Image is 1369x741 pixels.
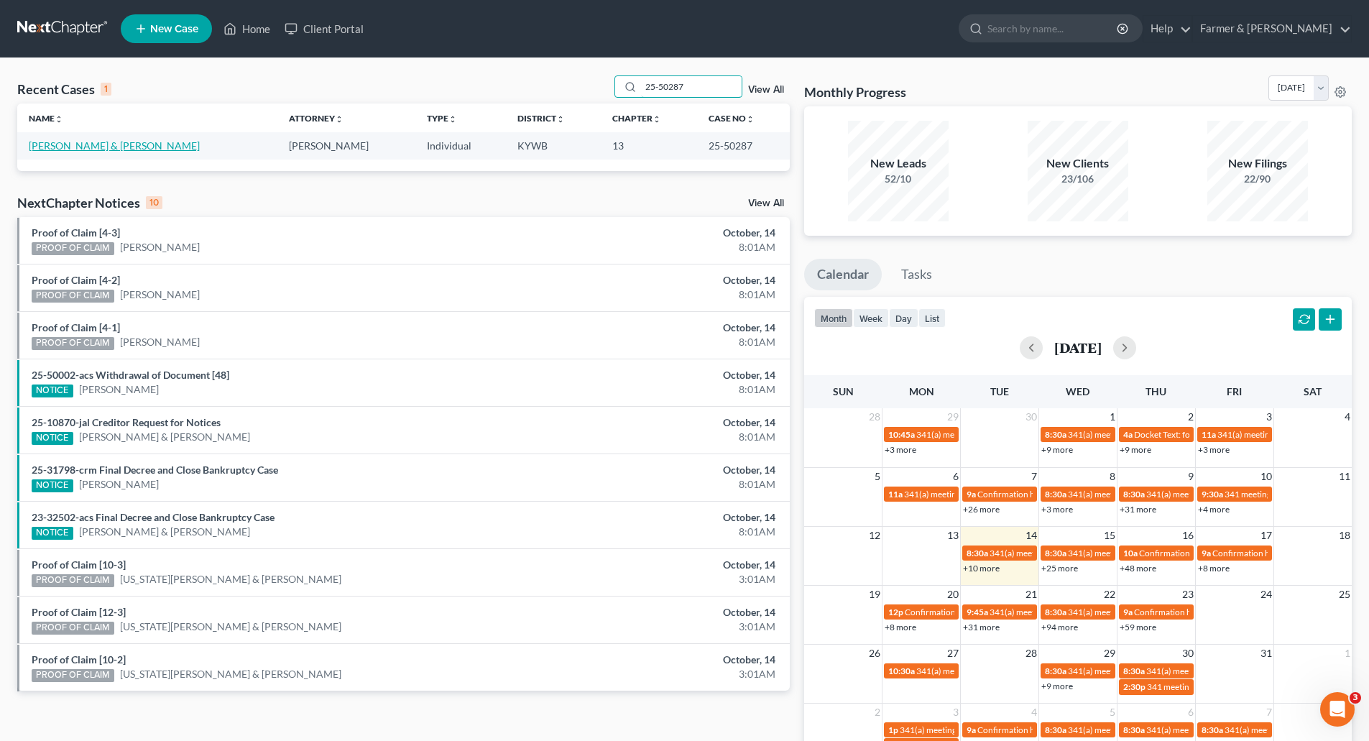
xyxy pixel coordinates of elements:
[1108,408,1117,425] span: 1
[804,83,906,101] h3: Monthly Progress
[32,558,126,571] a: Proof of Claim [10-3]
[641,76,742,97] input: Search by name...
[32,653,126,666] a: Proof of Claim [10-2]
[1146,724,1285,735] span: 341(a) meeting for [PERSON_NAME]
[946,408,960,425] span: 29
[537,653,775,667] div: October, 14
[873,468,882,485] span: 5
[977,724,1217,735] span: Confirmation hearing for [PERSON_NAME] & [PERSON_NAME]
[1198,504,1230,515] a: +4 more
[1259,645,1273,662] span: 31
[537,430,775,444] div: 8:01AM
[1102,645,1117,662] span: 29
[1123,666,1145,676] span: 8:30a
[1320,692,1355,727] iframe: Intercom live chat
[537,226,775,240] div: October, 14
[916,666,1055,676] span: 341(a) meeting for [PERSON_NAME]
[32,479,73,492] div: NOTICE
[517,113,565,124] a: Districtunfold_more
[79,430,250,444] a: [PERSON_NAME] & [PERSON_NAME]
[32,226,120,239] a: Proof of Claim [4-3]
[32,669,114,682] div: PROOF OF CLAIM
[848,155,949,172] div: New Leads
[697,132,790,159] td: 25-50287
[32,274,120,286] a: Proof of Claim [4-2]
[277,132,415,159] td: [PERSON_NAME]
[885,622,916,632] a: +8 more
[1120,444,1151,455] a: +9 more
[1045,548,1066,558] span: 8:30a
[1186,408,1195,425] span: 2
[1045,429,1066,440] span: 8:30a
[833,385,854,397] span: Sun
[32,464,278,476] a: 25-31798-crm Final Decree and Close Bankruptcy Case
[1147,681,1276,692] span: 341 meeting for [PERSON_NAME]
[905,607,1144,617] span: Confirmation hearing for [PERSON_NAME] & [PERSON_NAME]
[1186,468,1195,485] span: 9
[977,489,1217,500] span: Confirmation hearing for [PERSON_NAME] & [PERSON_NAME]
[709,113,755,124] a: Case Nounfold_more
[277,16,371,42] a: Client Portal
[889,308,918,328] button: day
[32,527,73,540] div: NOTICE
[1337,468,1352,485] span: 11
[873,704,882,721] span: 2
[1068,607,1207,617] span: 341(a) meeting for [PERSON_NAME]
[1102,586,1117,603] span: 22
[1123,429,1133,440] span: 4a
[1134,429,1263,440] span: Docket Text: for [PERSON_NAME]
[653,115,661,124] i: unfold_more
[612,113,661,124] a: Chapterunfold_more
[867,527,882,544] span: 12
[537,477,775,492] div: 8:01AM
[1181,586,1195,603] span: 23
[537,463,775,477] div: October, 14
[1123,548,1138,558] span: 10a
[32,321,120,333] a: Proof of Claim [4-1]
[967,724,976,735] span: 9a
[17,80,111,98] div: Recent Cases
[1041,681,1073,691] a: +9 more
[1193,16,1351,42] a: Farmer & [PERSON_NAME]
[537,287,775,302] div: 8:01AM
[946,645,960,662] span: 27
[120,240,200,254] a: [PERSON_NAME]
[537,321,775,335] div: October, 14
[1202,429,1216,440] span: 11a
[32,385,73,397] div: NOTICE
[1108,704,1117,721] span: 5
[1146,666,1361,676] span: 341(a) meeting for [PERSON_NAME] & [PERSON_NAME]
[1198,444,1230,455] a: +3 more
[1134,607,1297,617] span: Confirmation hearing for [PERSON_NAME]
[537,510,775,525] div: October, 14
[1225,489,1353,500] span: 341 meeting for [PERSON_NAME]
[1143,16,1191,42] a: Help
[32,337,114,350] div: PROOF OF CLAIM
[867,408,882,425] span: 28
[1045,489,1066,500] span: 8:30a
[1066,385,1089,397] span: Wed
[537,605,775,620] div: October, 14
[1146,489,1361,500] span: 341(a) meeting for [PERSON_NAME] & [PERSON_NAME]
[537,620,775,634] div: 3:01AM
[963,622,1000,632] a: +31 more
[853,308,889,328] button: week
[1337,586,1352,603] span: 25
[1225,724,1363,735] span: 341(a) meeting for [PERSON_NAME]
[804,259,882,290] a: Calendar
[990,385,1009,397] span: Tue
[1259,586,1273,603] span: 24
[1041,504,1073,515] a: +3 more
[1068,666,1207,676] span: 341(a) meeting for [PERSON_NAME]
[1068,548,1207,558] span: 341(a) meeting for [PERSON_NAME]
[1146,385,1166,397] span: Thu
[537,273,775,287] div: October, 14
[29,113,63,124] a: Nameunfold_more
[963,563,1000,574] a: +10 more
[120,335,200,349] a: [PERSON_NAME]
[1227,385,1242,397] span: Fri
[537,558,775,572] div: October, 14
[1202,548,1211,558] span: 9a
[1202,724,1223,735] span: 8:30a
[916,429,1055,440] span: 341(a) meeting for [PERSON_NAME]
